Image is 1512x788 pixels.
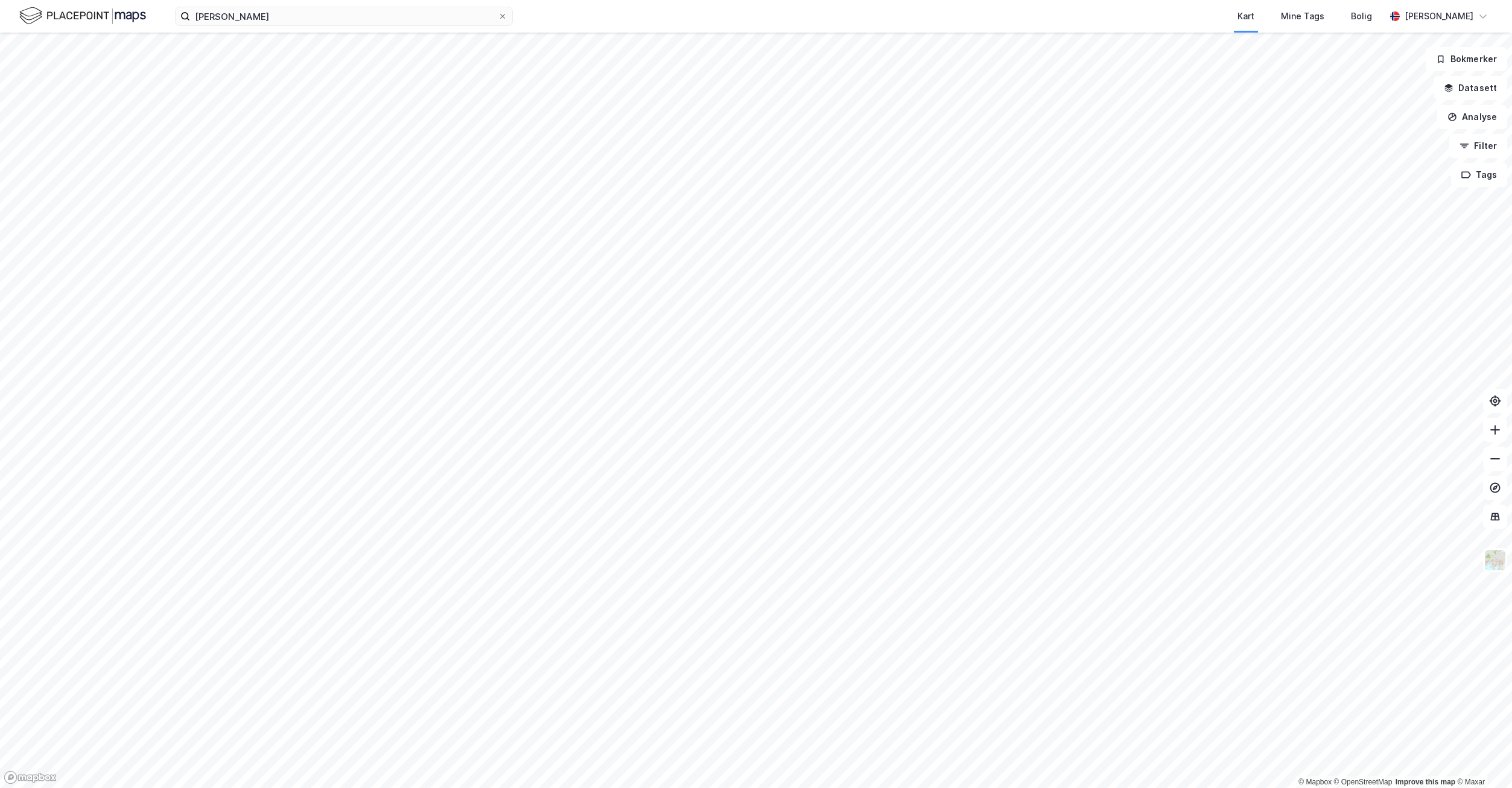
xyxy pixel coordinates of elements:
a: OpenStreetMap [1334,778,1393,786]
div: Kontrollprogram for chat [1452,730,1512,788]
button: Tags [1451,163,1507,187]
a: Mapbox [1298,778,1332,786]
input: Søk på adresse, matrikkel, gårdeiere, leietakere eller personer [190,7,498,25]
div: Bolig [1351,9,1372,24]
div: Mine Tags [1281,9,1324,24]
button: Analyse [1437,105,1507,129]
div: Kart [1237,9,1254,24]
img: logo.f888ab2527a4732fd821a326f86c7f29.svg [19,5,146,27]
a: Improve this map [1396,778,1455,786]
button: Filter [1449,134,1507,158]
button: Datasett [1434,76,1507,100]
button: Bokmerker [1426,47,1507,71]
img: Z [1484,549,1507,572]
a: Mapbox homepage [4,771,57,784]
iframe: Chat Widget [1452,730,1512,788]
div: [PERSON_NAME] [1405,9,1473,24]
